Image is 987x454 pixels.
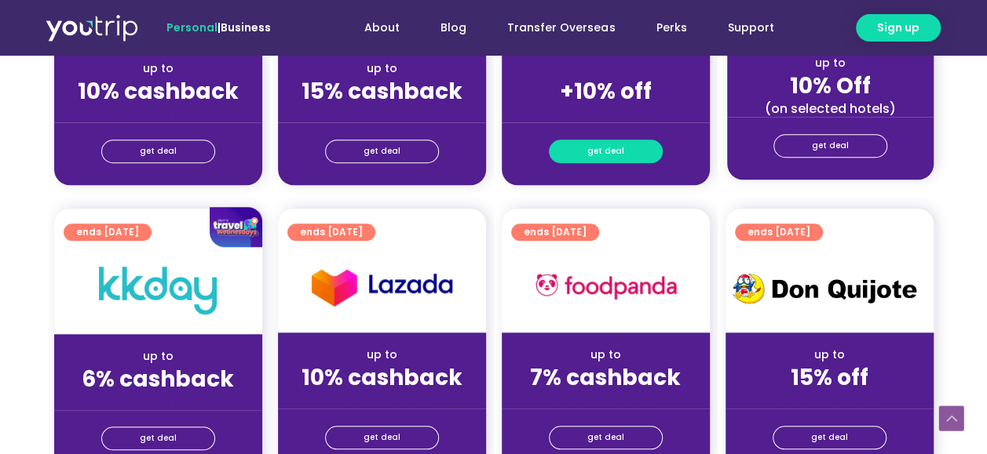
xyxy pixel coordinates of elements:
[587,140,624,162] span: get deal
[877,20,919,36] span: Sign up
[101,427,215,450] a: get deal
[78,76,239,107] strong: 10% cashback
[302,362,462,393] strong: 10% cashback
[67,60,250,77] div: up to
[287,223,375,241] a: ends [DATE]
[587,427,624,449] span: get deal
[511,223,599,241] a: ends [DATE]
[707,13,794,42] a: Support
[514,347,697,363] div: up to
[344,13,420,42] a: About
[856,14,941,42] a: Sign up
[773,426,886,449] a: get deal
[811,427,848,449] span: get deal
[530,362,681,393] strong: 7% cashback
[514,392,697,409] div: (for stays only)
[812,135,849,157] span: get deal
[748,223,810,241] span: ends [DATE]
[325,140,439,163] a: get deal
[635,13,707,42] a: Perks
[740,100,921,117] div: (on selected hotels)
[738,392,921,409] div: (for stays only)
[740,55,921,71] div: up to
[291,347,473,363] div: up to
[166,20,218,35] span: Personal
[560,76,652,107] strong: +10% off
[420,13,487,42] a: Blog
[313,13,794,42] nav: Menu
[325,426,439,449] a: get deal
[524,223,587,241] span: ends [DATE]
[364,427,400,449] span: get deal
[67,106,250,122] div: (for stays only)
[302,76,462,107] strong: 15% cashback
[300,223,363,241] span: ends [DATE]
[291,106,473,122] div: (for stays only)
[101,140,215,163] a: get deal
[166,20,271,35] span: |
[291,60,473,77] div: up to
[487,13,635,42] a: Transfer Overseas
[791,362,868,393] strong: 15% off
[549,140,663,163] a: get deal
[735,223,823,241] a: ends [DATE]
[221,20,271,35] a: Business
[514,106,697,122] div: (for stays only)
[82,364,234,394] strong: 6% cashback
[549,426,663,449] a: get deal
[291,392,473,409] div: (for stays only)
[773,134,887,158] a: get deal
[67,394,250,410] div: (for stays only)
[140,140,177,162] span: get deal
[140,427,177,449] span: get deal
[67,348,250,365] div: up to
[738,347,921,363] div: up to
[591,60,620,76] span: up to
[364,140,400,162] span: get deal
[790,71,871,101] strong: 10% Off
